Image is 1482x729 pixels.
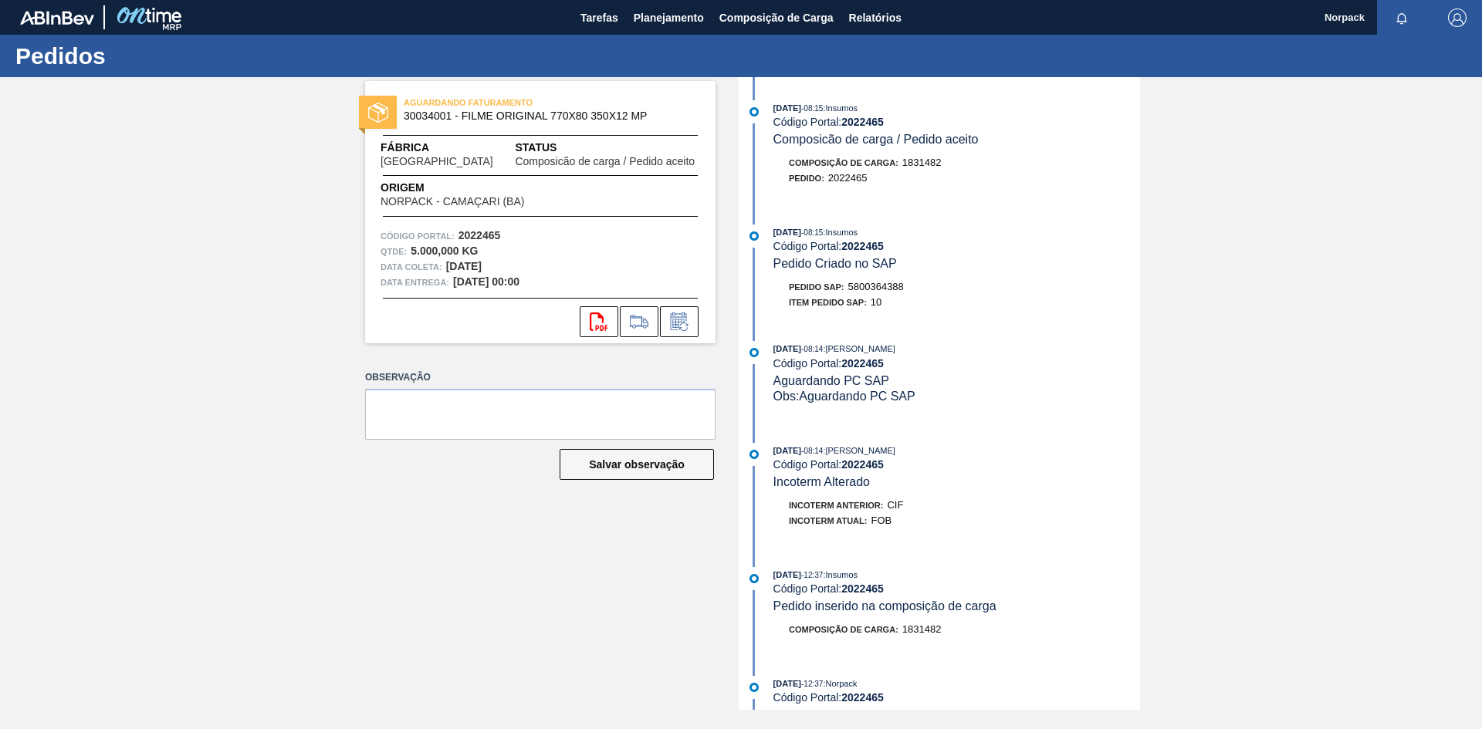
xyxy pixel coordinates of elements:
[841,458,884,471] strong: 2022465
[404,110,684,122] span: 30034001 - FILME ORIGINAL 770X80 350X12 MP
[773,344,801,353] span: [DATE]
[660,306,699,337] div: Informar alteração no pedido
[773,390,915,403] span: Obs: Aguardando PC SAP
[458,229,501,241] strong: 2022465
[15,47,289,65] h1: Pedidos
[823,228,858,237] span: : Insumos
[823,570,858,579] span: : Insumos
[20,11,94,25] img: TNhmsLtSVTkK8tSr43FrP2fwEKptu5GPRR3wAAAABJRU5ErkJggg==
[828,172,868,184] span: 2022465
[841,240,884,252] strong: 2022465
[773,458,1140,471] div: Código Portal:
[719,8,834,27] span: Composição de Carga
[381,244,407,259] span: Qtde :
[871,515,892,526] span: FOB
[789,625,898,634] span: Composição de Carga :
[773,240,1140,252] div: Código Portal:
[634,8,704,27] span: Planejamento
[789,501,883,510] span: Incoterm Anterior:
[841,116,884,128] strong: 2022465
[381,140,515,156] span: Fábrica
[801,345,823,353] span: - 08:14
[773,582,1140,595] div: Código Portal:
[749,683,759,692] img: atual
[773,570,801,579] span: [DATE]
[446,260,482,272] strong: [DATE]
[381,156,493,167] span: [GEOGRAPHIC_DATA]
[902,623,942,635] span: 1831482
[801,104,823,113] span: - 08:15
[789,516,867,525] span: Incoterm Atual:
[801,571,823,579] span: - 12:37
[381,275,449,290] span: Data entrega:
[823,103,858,113] span: : Insumos
[801,680,823,688] span: - 12:37
[849,8,902,27] span: Relatórios
[365,366,716,389] label: Observação
[773,374,889,387] span: Aguardando PC SAP
[381,228,455,244] span: Código Portal:
[773,133,979,146] span: Composicão de carga / Pedido aceito
[404,95,620,110] span: AGUARDANDO FATURAMENTO
[773,357,1140,370] div: Código Portal:
[749,450,759,459] img: atual
[368,103,388,123] img: status
[902,157,942,168] span: 1831482
[841,357,884,370] strong: 2022465
[749,107,759,116] img: atual
[801,447,823,455] span: - 08:14
[773,103,801,113] span: [DATE]
[560,449,714,480] button: Salvar observação
[789,282,844,292] span: Pedido SAP:
[773,257,897,270] span: Pedido Criado no SAP
[871,296,881,308] span: 10
[841,582,884,595] strong: 2022465
[841,691,884,704] strong: 2022465
[823,344,895,353] span: : [PERSON_NAME]
[773,599,996,613] span: Pedido inserido na composição de carga
[773,475,870,488] span: Incoterm Alterado
[1377,7,1426,29] button: Notificações
[749,574,759,583] img: atual
[515,140,700,156] span: Status
[620,306,658,337] div: Ir para Composição de Carga
[848,281,904,292] span: 5800364388
[789,174,824,183] span: Pedido :
[749,231,759,241] img: atual
[773,228,801,237] span: [DATE]
[453,275,519,288] strong: [DATE] 00:00
[381,196,524,208] span: NORPACK - CAMAÇARI (BA)
[823,446,895,455] span: : [PERSON_NAME]
[773,116,1140,128] div: Código Portal:
[823,679,857,688] span: : Norpack
[773,708,849,721] span: Pedido Aceito
[887,499,903,511] span: CIF
[1448,8,1467,27] img: Logout
[801,228,823,237] span: - 08:15
[381,259,442,275] span: Data coleta:
[580,306,618,337] div: Abrir arquivo PDF
[411,245,478,257] strong: 5.000,000 KG
[773,691,1140,704] div: Código Portal:
[773,446,801,455] span: [DATE]
[580,8,618,27] span: Tarefas
[789,158,898,167] span: Composição de Carga :
[789,298,867,307] span: Item pedido SAP:
[381,180,568,196] span: Origem
[773,679,801,688] span: [DATE]
[515,156,695,167] span: Composicão de carga / Pedido aceito
[749,348,759,357] img: atual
